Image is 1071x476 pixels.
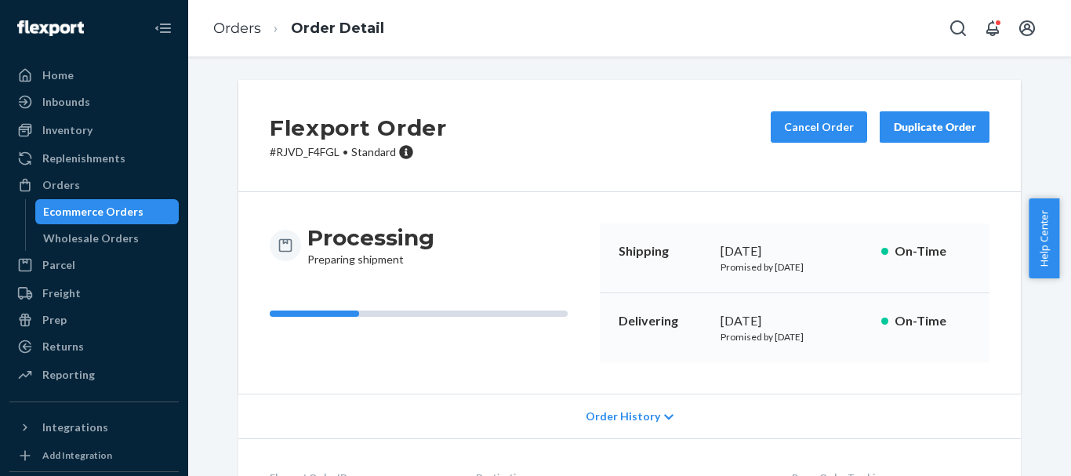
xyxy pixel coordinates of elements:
[942,13,974,44] button: Open Search Box
[17,20,84,36] img: Flexport logo
[893,119,976,135] div: Duplicate Order
[9,253,179,278] a: Parcel
[42,94,90,110] div: Inbounds
[9,63,179,88] a: Home
[35,199,180,224] a: Ecommerce Orders
[42,67,74,83] div: Home
[35,226,180,251] a: Wholesale Orders
[42,151,125,166] div: Replenishments
[9,173,179,198] a: Orders
[351,145,396,158] span: Standard
[895,312,971,330] p: On-Time
[9,89,179,114] a: Inbounds
[307,223,434,252] h3: Processing
[9,307,179,332] a: Prep
[42,312,67,328] div: Prep
[42,367,95,383] div: Reporting
[9,146,179,171] a: Replenishments
[721,330,869,343] p: Promised by [DATE]
[42,285,81,301] div: Freight
[42,122,93,138] div: Inventory
[1011,13,1043,44] button: Open account menu
[42,339,84,354] div: Returns
[9,415,179,440] button: Integrations
[343,145,348,158] span: •
[619,242,708,260] p: Shipping
[977,13,1008,44] button: Open notifications
[9,334,179,359] a: Returns
[9,118,179,143] a: Inventory
[307,223,434,267] div: Preparing shipment
[42,177,80,193] div: Orders
[42,257,75,273] div: Parcel
[771,111,867,143] button: Cancel Order
[291,20,384,37] a: Order Detail
[1029,198,1059,278] button: Help Center
[9,446,179,465] a: Add Integration
[42,420,108,435] div: Integrations
[43,204,143,220] div: Ecommerce Orders
[895,242,971,260] p: On-Time
[721,242,869,260] div: [DATE]
[147,13,179,44] button: Close Navigation
[201,5,397,52] ol: breadcrumbs
[586,409,660,424] span: Order History
[9,281,179,306] a: Freight
[880,111,989,143] button: Duplicate Order
[9,362,179,387] a: Reporting
[270,111,447,144] h2: Flexport Order
[721,260,869,274] p: Promised by [DATE]
[619,312,708,330] p: Delivering
[270,144,447,160] p: # RJVD_F4FGL
[43,231,139,246] div: Wholesale Orders
[213,20,261,37] a: Orders
[721,312,869,330] div: [DATE]
[42,449,112,462] div: Add Integration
